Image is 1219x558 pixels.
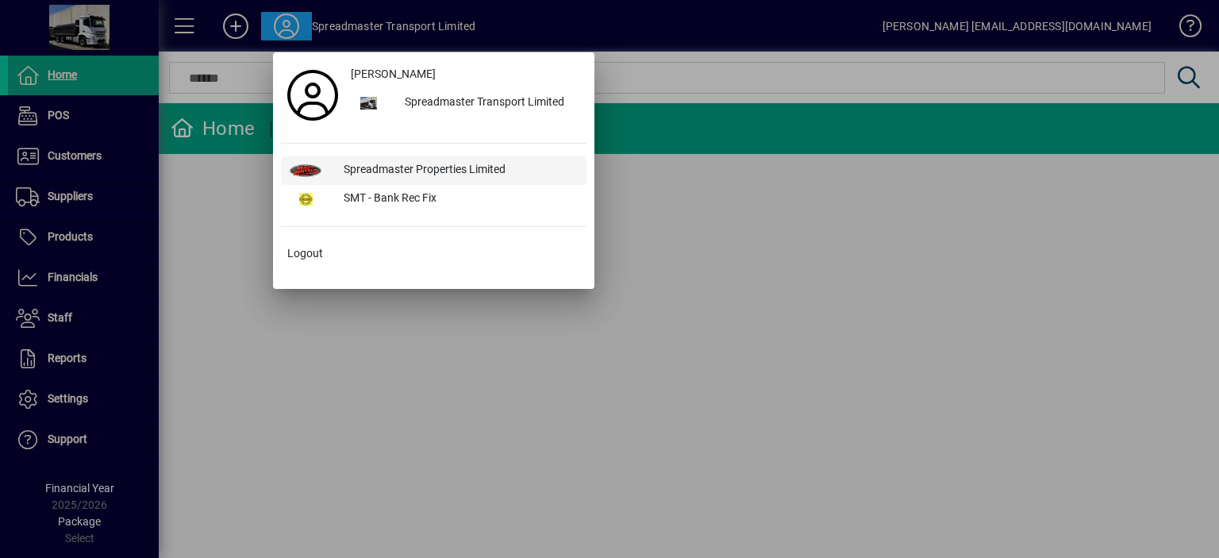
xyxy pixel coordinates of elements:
a: Profile [281,81,344,110]
button: Spreadmaster Transport Limited [344,89,586,117]
div: SMT - Bank Rec Fix [331,185,586,214]
a: [PERSON_NAME] [344,60,586,89]
button: Spreadmaster Properties Limited [281,156,586,185]
div: Spreadmaster Transport Limited [392,89,586,117]
span: [PERSON_NAME] [351,66,436,83]
button: Logout [281,240,586,268]
button: SMT - Bank Rec Fix [281,185,586,214]
span: Logout [287,245,323,262]
div: Spreadmaster Properties Limited [331,156,586,185]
